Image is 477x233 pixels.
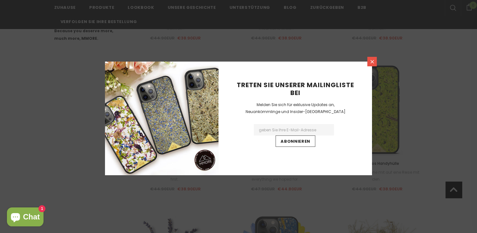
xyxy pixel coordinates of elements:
[367,57,377,66] a: Schließen
[237,81,354,97] span: Treten Sie unserer Mailingliste bei
[276,135,315,147] input: Abonnieren
[246,102,346,114] span: Melden Sie sich für exklusive Updates an, Neuankömmlinge und Insider-[GEOGRAPHIC_DATA]
[254,124,334,135] input: Email Address
[5,207,45,228] inbox-online-store-chat: Onlineshop-Chat von Shopify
